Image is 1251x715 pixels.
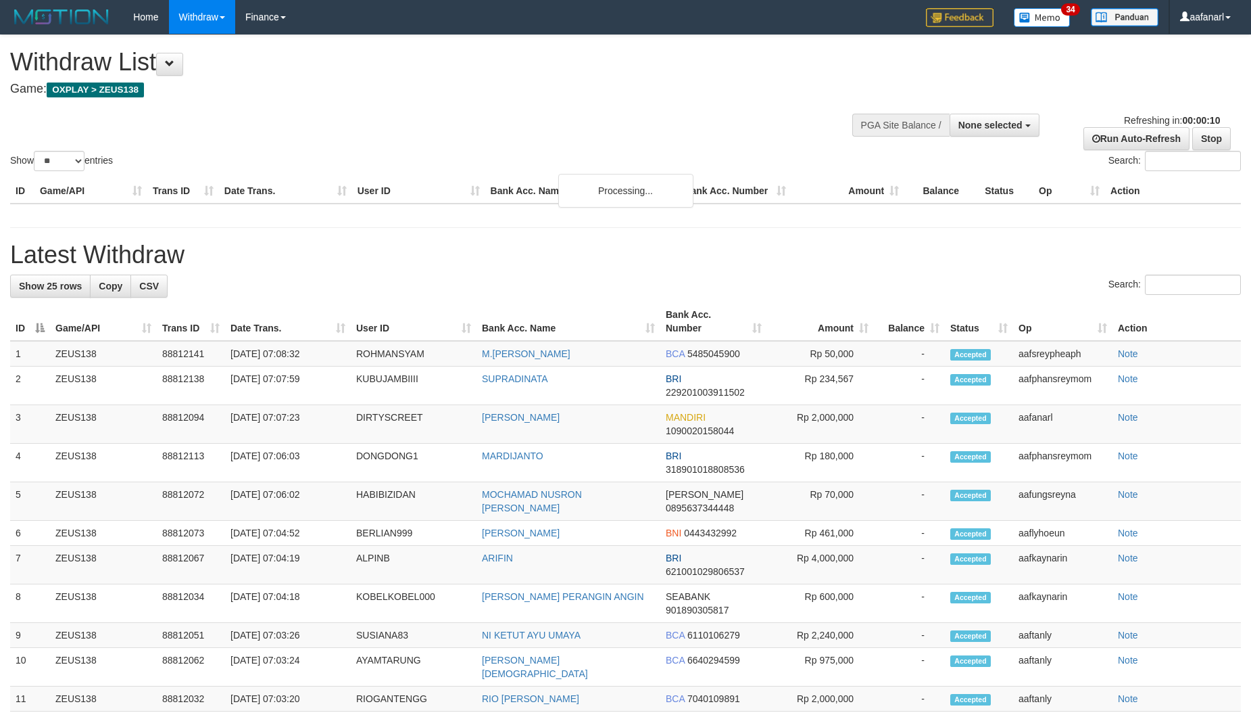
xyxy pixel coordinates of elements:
a: Note [1118,655,1138,666]
td: SUSIANA83 [351,623,476,648]
a: [PERSON_NAME][DEMOGRAPHIC_DATA] [482,655,588,679]
td: ZEUS138 [50,648,157,687]
a: Note [1118,451,1138,461]
a: Note [1118,348,1138,359]
span: [PERSON_NAME] [666,489,743,500]
td: aaftanly [1013,648,1112,687]
th: Op: activate to sort column ascending [1013,302,1112,341]
span: BCA [666,693,685,704]
th: Status: activate to sort column ascending [945,302,1013,341]
span: Accepted [950,451,991,463]
span: Copy 901890305817 to clipboard [666,605,729,616]
a: MARDIJANTO [482,451,543,461]
td: ZEUS138 [50,444,157,482]
th: Trans ID [147,179,219,204]
a: NI KETUT AYU UMAYA [482,630,581,641]
td: RIOGANTENGG [351,687,476,712]
th: Trans ID: activate to sort column ascending [157,302,225,341]
td: KUBUJAMBIIII [351,367,476,405]
div: Processing... [558,174,693,208]
td: 88812032 [157,687,225,712]
td: - [874,687,945,712]
th: Game/API [34,179,147,204]
td: 88812094 [157,405,225,444]
th: Action [1105,179,1241,204]
td: Rp 2,000,000 [767,687,874,712]
a: Note [1118,693,1138,704]
td: 88812073 [157,521,225,546]
th: Game/API: activate to sort column ascending [50,302,157,341]
span: Accepted [950,528,991,540]
label: Search: [1108,151,1241,171]
td: DONGDONG1 [351,444,476,482]
td: 8 [10,584,50,623]
th: Bank Acc. Number [679,179,791,204]
td: [DATE] 07:06:03 [225,444,351,482]
td: 11 [10,687,50,712]
a: SUPRADINATA [482,373,548,384]
h1: Latest Withdraw [10,241,1241,269]
td: Rp 975,000 [767,648,874,687]
a: Show 25 rows [10,275,91,298]
label: Search: [1108,275,1241,295]
th: Op [1033,179,1105,204]
span: Accepted [950,630,991,642]
span: 34 [1061,3,1079,16]
td: ZEUS138 [50,687,157,712]
a: M.[PERSON_NAME] [482,348,570,359]
td: 88812034 [157,584,225,623]
img: Button%20Memo.svg [1014,8,1071,27]
td: aafkaynarin [1013,584,1112,623]
td: [DATE] 07:03:24 [225,648,351,687]
span: Copy 0443432992 to clipboard [684,528,737,538]
td: - [874,584,945,623]
td: [DATE] 07:03:20 [225,687,351,712]
span: BRI [666,451,681,461]
td: DIRTYSCREET [351,405,476,444]
td: [DATE] 07:08:32 [225,341,351,367]
h1: Withdraw List [10,49,820,76]
td: ZEUS138 [50,623,157,648]
td: aafungsreyna [1013,482,1112,521]
th: Date Trans.: activate to sort column ascending [225,302,351,341]
td: [DATE] 07:04:52 [225,521,351,546]
td: ALPINB [351,546,476,584]
span: SEABANK [666,591,710,602]
th: Status [979,179,1033,204]
span: Copy 6640294599 to clipboard [687,655,740,666]
th: User ID [352,179,485,204]
td: 3 [10,405,50,444]
span: BRI [666,553,681,563]
span: BCA [666,348,685,359]
span: Accepted [950,490,991,501]
td: KOBELKOBEL000 [351,584,476,623]
td: ZEUS138 [50,584,157,623]
td: 10 [10,648,50,687]
td: Rp 461,000 [767,521,874,546]
span: Copy 621001029806537 to clipboard [666,566,745,577]
th: ID: activate to sort column descending [10,302,50,341]
a: [PERSON_NAME] [482,528,560,538]
td: Rp 180,000 [767,444,874,482]
td: [DATE] 07:04:18 [225,584,351,623]
td: ZEUS138 [50,367,157,405]
th: Amount [791,179,904,204]
a: ARIFIN [482,553,513,563]
th: User ID: activate to sort column ascending [351,302,476,341]
img: panduan.png [1091,8,1158,26]
span: Copy 318901018808536 to clipboard [666,464,745,475]
td: - [874,405,945,444]
td: 88812051 [157,623,225,648]
span: Copy [99,281,122,292]
td: aafkaynarin [1013,546,1112,584]
span: Accepted [950,374,991,386]
th: Bank Acc. Name: activate to sort column ascending [476,302,660,341]
span: Copy 229201003911502 to clipboard [666,387,745,398]
td: 88812062 [157,648,225,687]
td: aafanarl [1013,405,1112,444]
td: - [874,367,945,405]
td: aafphansreymom [1013,367,1112,405]
td: 88812072 [157,482,225,521]
td: ZEUS138 [50,546,157,584]
td: AYAMTARUNG [351,648,476,687]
